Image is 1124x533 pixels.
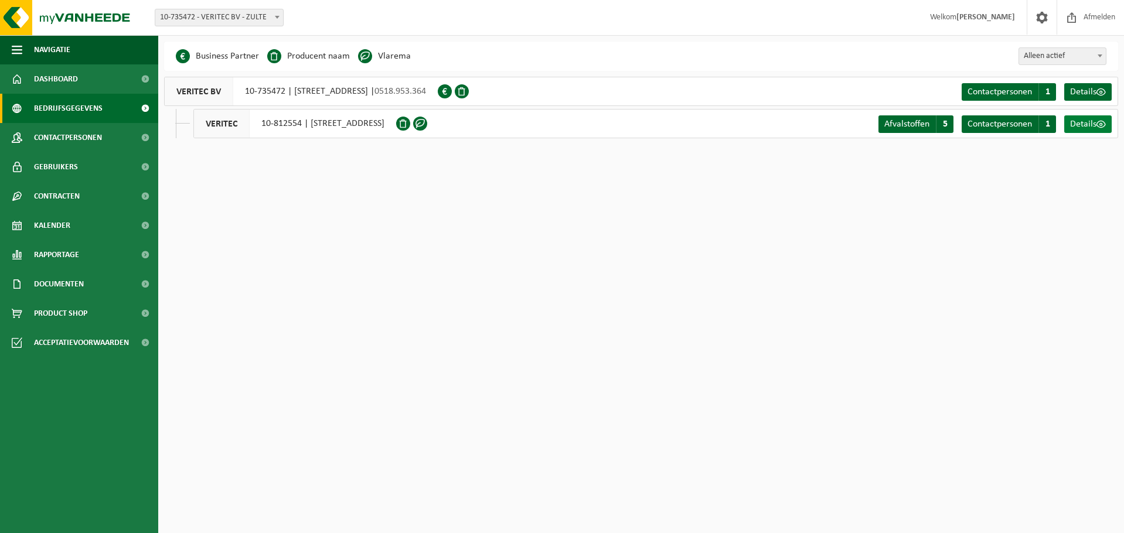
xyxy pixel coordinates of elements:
[1019,48,1106,64] span: Alleen actief
[34,269,84,299] span: Documenten
[1038,115,1056,133] span: 1
[34,64,78,94] span: Dashboard
[34,211,70,240] span: Kalender
[1070,119,1096,129] span: Details
[155,9,284,26] span: 10-735472 - VERITEC BV - ZULTE
[34,240,79,269] span: Rapportage
[884,119,929,129] span: Afvalstoffen
[267,47,350,65] li: Producent naam
[165,77,233,105] span: VERITEC BV
[34,94,103,123] span: Bedrijfsgegevens
[1019,47,1106,65] span: Alleen actief
[968,119,1032,129] span: Contactpersonen
[176,47,259,65] li: Business Partner
[1064,83,1112,101] a: Details
[193,109,396,138] div: 10-812554 | [STREET_ADDRESS]
[34,152,78,182] span: Gebruikers
[34,328,129,357] span: Acceptatievoorwaarden
[1038,83,1056,101] span: 1
[194,110,250,138] span: VERITEC
[164,77,438,106] div: 10-735472 | [STREET_ADDRESS] |
[34,182,80,211] span: Contracten
[936,115,953,133] span: 5
[962,115,1056,133] a: Contactpersonen 1
[878,115,953,133] a: Afvalstoffen 5
[34,299,87,328] span: Product Shop
[962,83,1056,101] a: Contactpersonen 1
[34,123,102,152] span: Contactpersonen
[1064,115,1112,133] a: Details
[1070,87,1096,97] span: Details
[155,9,283,26] span: 10-735472 - VERITEC BV - ZULTE
[34,35,70,64] span: Navigatie
[968,87,1032,97] span: Contactpersonen
[358,47,411,65] li: Vlarema
[374,87,426,96] span: 0518.953.364
[956,13,1015,22] strong: [PERSON_NAME]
